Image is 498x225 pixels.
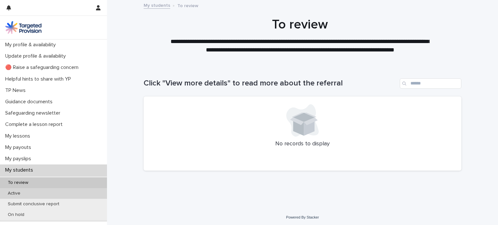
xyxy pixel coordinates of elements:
[3,201,65,207] p: Submit conclusive report
[3,144,36,151] p: My payouts
[400,78,461,89] input: Search
[3,121,68,128] p: Complete a lesson report
[3,167,38,173] p: My students
[3,53,71,59] p: Update profile & availability
[3,42,61,48] p: My profile & availability
[3,133,35,139] p: My lessons
[3,156,36,162] p: My payslips
[144,1,170,9] a: My students
[286,215,319,219] a: Powered By Stacker
[177,2,198,9] p: To review
[3,212,30,218] p: On hold
[3,87,31,94] p: TP News
[3,180,33,186] p: To review
[141,17,459,32] h1: To review
[3,76,76,82] p: Helpful hints to share with YP
[144,79,397,88] h1: Click "View more details" to read more about the referral
[3,191,26,196] p: Active
[3,99,58,105] p: Guidance documents
[5,21,41,34] img: M5nRWzHhSzIhMunXDL62
[151,141,454,148] p: No records to display
[3,110,65,116] p: Safeguarding newsletter
[3,64,84,71] p: 🔴 Raise a safeguarding concern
